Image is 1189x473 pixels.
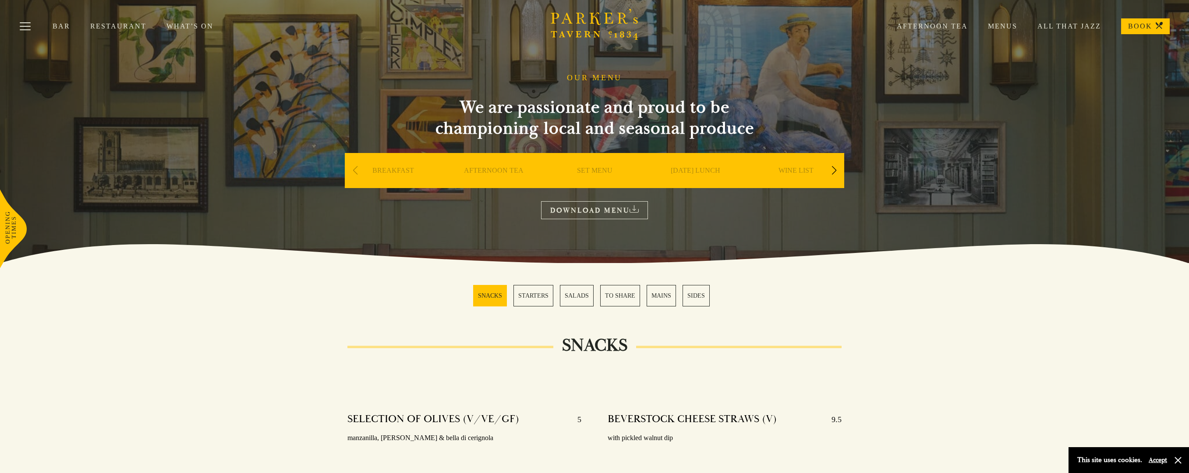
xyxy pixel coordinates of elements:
[464,166,524,201] a: AFTERNOON TEA
[569,413,581,427] p: 5
[577,166,612,201] a: SET MENU
[419,97,770,139] h2: We are passionate and proud to be championing local and seasonal produce
[1149,456,1167,464] button: Accept
[1077,454,1142,466] p: This site uses cookies.
[347,432,581,445] p: manzanilla, [PERSON_NAME] & bella di cerignola
[446,153,542,214] div: 2 / 9
[513,285,553,306] a: 2 / 6
[608,432,842,445] p: with pickled walnut dip
[372,166,414,201] a: BREAKFAST
[541,201,648,219] a: DOWNLOAD MENU
[600,285,640,306] a: 4 / 6
[473,285,507,306] a: 1 / 6
[647,285,676,306] a: 5 / 6
[1174,456,1182,465] button: Close and accept
[823,413,842,427] p: 9.5
[546,153,643,214] div: 3 / 9
[779,166,814,201] a: WINE LIST
[683,285,710,306] a: 6 / 6
[567,73,622,83] h1: OUR MENU
[345,153,441,214] div: 1 / 9
[671,166,720,201] a: [DATE] LUNCH
[748,153,844,214] div: 5 / 9
[560,285,594,306] a: 3 / 6
[828,161,840,180] div: Next slide
[608,413,777,427] h4: BEVERSTOCK CHEESE STRAWS (V)
[349,161,361,180] div: Previous slide
[647,153,743,214] div: 4 / 9
[347,413,519,427] h4: SELECTION OF OLIVES (V/VE/GF)
[553,335,636,356] h2: SNACKS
